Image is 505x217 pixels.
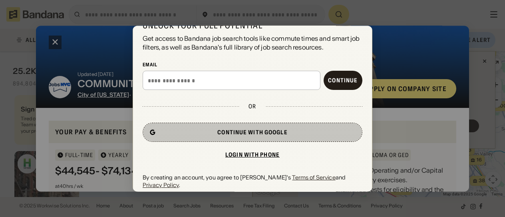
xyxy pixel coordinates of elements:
[143,20,362,31] div: Unlock your full potential
[328,78,358,84] div: Continue
[143,34,362,52] div: Get access to Bandana job search tools like commute times and smart job filters, as well as Banda...
[143,174,362,189] div: By creating an account, you agree to [PERSON_NAME]'s and .
[143,62,362,68] div: Email
[292,174,335,181] a: Terms of Service
[249,103,256,110] div: or
[217,130,287,135] div: Continue with Google
[225,152,280,158] div: Login with phone
[143,181,179,189] a: Privacy Policy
